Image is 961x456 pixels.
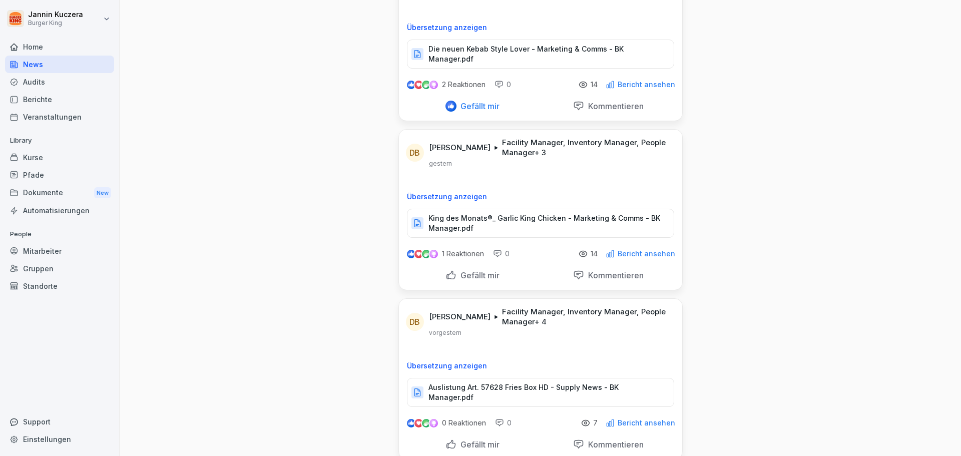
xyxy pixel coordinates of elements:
p: Übersetzung anzeigen [407,24,674,32]
p: Facility Manager, Inventory Manager, People Manager + 3 [502,138,670,158]
p: People [5,226,114,242]
a: News [5,56,114,73]
p: 14 [591,250,598,258]
p: Auslistung Art. 57628 Fries Box HD - Supply News - BK Manager.pdf [428,382,664,402]
img: like [407,81,415,89]
a: DokumenteNew [5,184,114,202]
p: gestern [429,160,452,168]
p: King des Monats®_ Garlic King Chicken - Marketing & Comms - BK Manager.pdf [428,213,664,233]
a: Kurse [5,149,114,166]
a: Einstellungen [5,430,114,448]
p: Gefällt mir [456,270,500,280]
a: Automatisierungen [5,202,114,219]
img: like [407,419,415,427]
p: [PERSON_NAME] [429,312,491,322]
img: inspiring [429,80,438,89]
a: Berichte [5,91,114,108]
p: Die neuen Kebab Style Lover - Marketing & Comms - BK Manager.pdf [428,44,664,64]
p: Bericht ansehen [618,250,675,258]
p: Bericht ansehen [618,81,675,89]
p: Übersetzung anzeigen [407,362,674,370]
img: inspiring [429,249,438,258]
p: 14 [591,81,598,89]
p: Bericht ansehen [618,419,675,427]
div: Dokumente [5,184,114,202]
img: celebrate [422,419,430,427]
p: Jannin Kuczera [28,11,83,19]
a: King des Monats®_ Garlic King Chicken - Marketing & Comms - BK Manager.pdf [407,221,674,231]
div: 0 [495,80,511,90]
img: like [407,250,415,258]
img: love [415,419,422,427]
p: Gefällt mir [456,101,500,111]
a: Standorte [5,277,114,295]
p: 1 Reaktionen [442,250,484,258]
p: Library [5,133,114,149]
p: 2 Reaktionen [442,81,486,89]
p: Burger King [28,20,83,27]
a: Die neuen Kebab Style Lover - Marketing & Comms - BK Manager.pdf [407,52,674,62]
div: Support [5,413,114,430]
p: Kommentieren [584,439,644,449]
div: 0 [493,249,510,259]
p: 7 [593,419,598,427]
div: 0 [495,418,512,428]
a: Audits [5,73,114,91]
img: celebrate [422,81,430,89]
img: love [415,81,422,89]
p: Kommentieren [584,101,644,111]
p: Kommentieren [584,270,644,280]
p: Gefällt mir [456,439,500,449]
a: Pfade [5,166,114,184]
img: inspiring [429,418,438,427]
p: Facility Manager, Inventory Manager, People Manager + 4 [502,307,670,327]
a: Gruppen [5,260,114,277]
a: Mitarbeiter [5,242,114,260]
a: Home [5,38,114,56]
div: DB [406,313,424,331]
img: celebrate [422,250,430,258]
a: Auslistung Art. 57628 Fries Box HD - Supply News - BK Manager.pdf [407,390,674,400]
img: love [415,250,422,258]
p: vorgestern [429,329,461,337]
p: 0 Reaktionen [442,419,486,427]
p: Übersetzung anzeigen [407,193,674,201]
div: New [94,187,111,199]
div: DB [406,144,424,162]
p: [PERSON_NAME] [429,143,491,153]
a: Veranstaltungen [5,108,114,126]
